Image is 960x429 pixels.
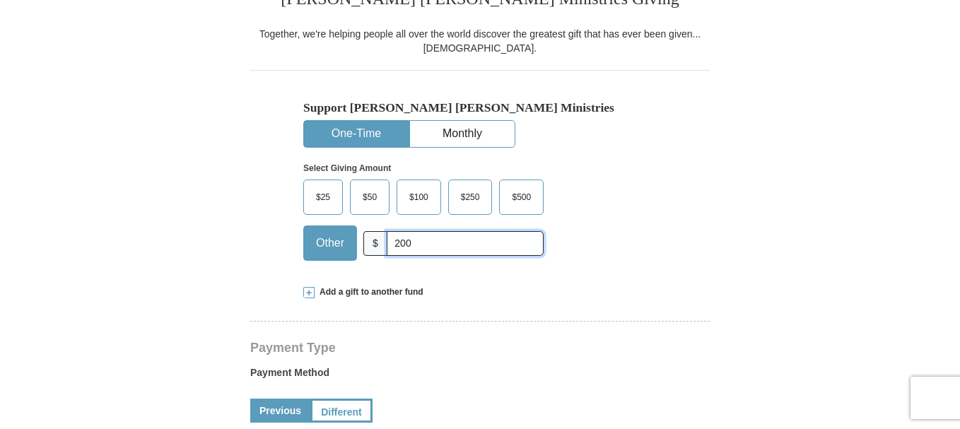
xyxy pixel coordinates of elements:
[410,121,515,147] button: Monthly
[250,399,310,423] a: Previous
[356,187,384,208] span: $50
[387,231,544,256] input: Other Amount
[454,187,487,208] span: $250
[250,27,710,55] div: Together, we're helping people all over the world discover the greatest gift that has ever been g...
[250,365,710,387] label: Payment Method
[363,231,387,256] span: $
[303,100,657,115] h5: Support [PERSON_NAME] [PERSON_NAME] Ministries
[250,342,710,353] h4: Payment Type
[315,286,423,298] span: Add a gift to another fund
[309,233,351,254] span: Other
[303,163,391,173] strong: Select Giving Amount
[304,121,409,147] button: One-Time
[402,187,435,208] span: $100
[309,187,337,208] span: $25
[505,187,538,208] span: $500
[310,399,373,423] a: Different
